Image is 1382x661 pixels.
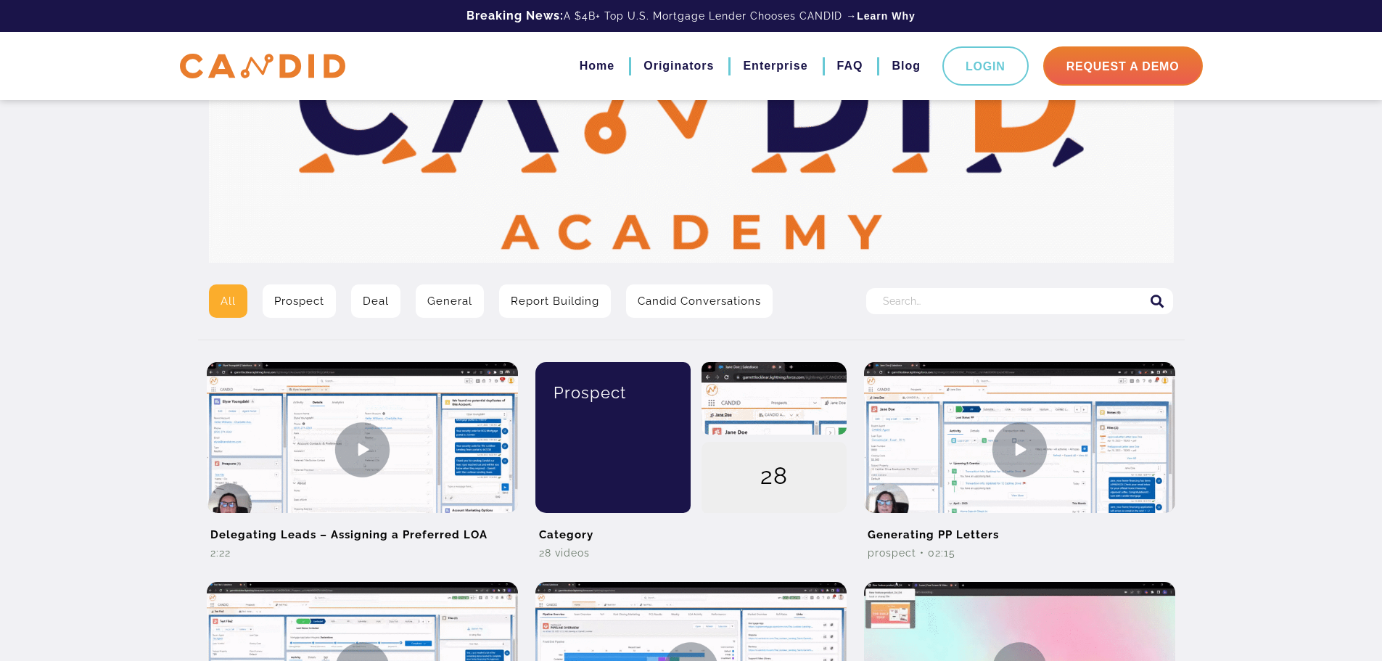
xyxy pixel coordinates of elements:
h2: Generating PP Letters [864,513,1175,546]
a: Request A Demo [1043,46,1203,86]
h2: Category [535,513,847,546]
div: 2:22 [207,546,518,560]
a: Deal [351,284,400,318]
h2: Delegating Leads – Assigning a Preferred LOA [207,513,518,546]
div: Prospect • 02:15 [864,546,1175,560]
a: Blog [892,54,921,78]
a: All [209,284,247,318]
a: Originators [643,54,714,78]
a: Prospect [263,284,336,318]
img: CANDID APP [180,54,345,79]
div: 28 [702,442,847,514]
div: Prospect [546,362,680,423]
b: Breaking News: [466,9,564,22]
div: 28 Videos [535,546,847,560]
a: Report Building [499,284,611,318]
img: Generating PP Letters Video [864,362,1175,537]
a: FAQ [837,54,863,78]
a: Enterprise [743,54,807,78]
img: Delegating Leads – Assigning a Preferred LOA Video [207,362,518,537]
a: Home [580,54,614,78]
a: Candid Conversations [626,284,773,318]
a: Learn Why [857,9,916,23]
a: General [416,284,484,318]
a: Login [942,46,1029,86]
